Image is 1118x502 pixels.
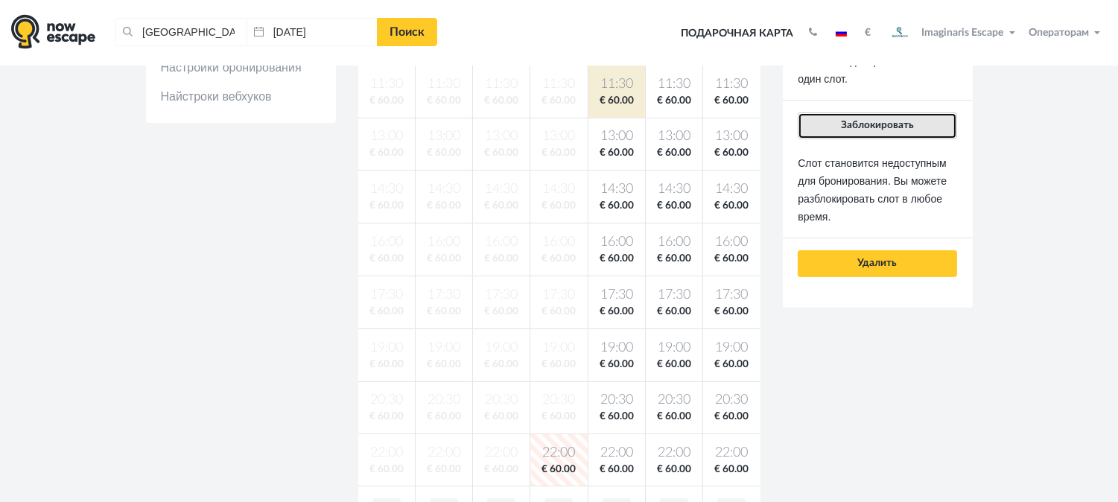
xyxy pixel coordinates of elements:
button: Заблокировать [798,112,956,139]
span: € 60.00 [591,305,642,319]
a: Настройки бронирования [146,53,336,82]
span: 14:30 [706,180,757,199]
span: € 60.00 [591,463,642,477]
span: 16:00 [706,233,757,252]
span: € 60.00 [649,94,699,108]
span: 22:00 [591,444,642,463]
button: Imaginaris Escape [882,18,1022,48]
input: Дата [247,18,378,46]
span: 13:00 [706,127,757,146]
a: Найстроки вебхуков [146,82,336,111]
span: 17:30 [591,286,642,305]
span: € 60.00 [706,410,757,424]
span: 19:00 [706,339,757,358]
a: Поиск [377,18,437,46]
span: Удалить [858,258,898,268]
span: Imaginaris Escape [922,25,1004,38]
span: € 60.00 [706,146,757,160]
span: 20:30 [649,391,699,410]
span: € 60.00 [591,410,642,424]
span: € 60.00 [706,252,757,266]
span: 11:30 [649,75,699,94]
span: € 60.00 [706,463,757,477]
span: 13:00 [649,127,699,146]
span: € 60.00 [649,199,699,213]
span: Заблокировать [841,120,914,130]
span: 20:30 [591,391,642,410]
span: € 60.00 [706,94,757,108]
span: € 60.00 [649,358,699,372]
img: logo [11,14,95,49]
a: Подарочная карта [676,17,798,50]
span: 19:00 [591,339,642,358]
span: 16:00 [591,233,642,252]
span: € 60.00 [591,199,642,213]
button: Удалить [798,250,956,277]
span: € 60.00 [591,94,642,108]
img: ru.jpg [836,29,847,36]
span: € 60.00 [591,252,642,266]
span: 19:00 [649,339,699,358]
button: € [857,25,878,40]
p: Слот становится недоступным для бронирования. Вы можете разблокировать слот в любое время. [798,154,956,226]
span: 14:30 [649,180,699,199]
span: 11:30 [591,75,642,94]
span: 13:00 [591,127,642,146]
span: 22:00 [706,444,757,463]
span: € 60.00 [706,305,757,319]
span: € 60.00 [649,252,699,266]
input: Город или название квеста [115,18,247,46]
strong: € [865,28,871,38]
span: 22:00 [533,444,584,463]
span: € 60.00 [591,146,642,160]
span: 17:30 [649,286,699,305]
span: 22:00 [649,444,699,463]
span: 16:00 [649,233,699,252]
span: € 60.00 [706,199,757,213]
span: € 60.00 [649,463,699,477]
span: € 60.00 [591,358,642,372]
span: 17:30 [706,286,757,305]
span: € 60.00 [649,410,699,424]
span: € 60.00 [649,305,699,319]
button: Операторам [1025,25,1107,40]
span: 11:30 [706,75,757,94]
span: 20:30 [706,391,757,410]
span: € 60.00 [649,146,699,160]
span: 14:30 [591,180,642,199]
span: € 60.00 [533,463,584,477]
span: Операторам [1029,28,1089,38]
span: € 60.00 [706,358,757,372]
